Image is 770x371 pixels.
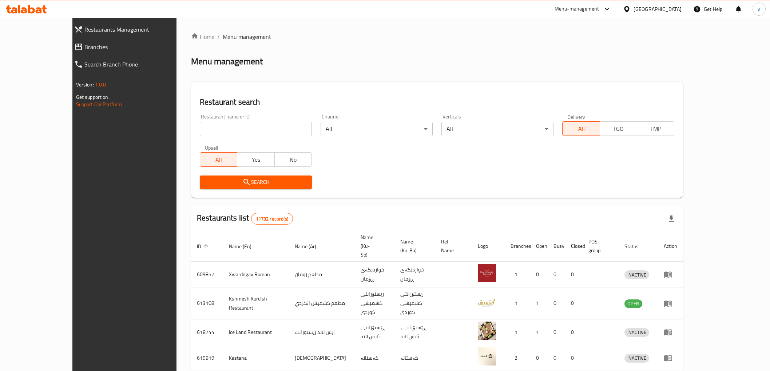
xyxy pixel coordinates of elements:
[505,231,530,262] th: Branches
[394,287,435,319] td: رێستۆرانتی کشمیشى كوردى
[658,231,683,262] th: Action
[394,345,435,371] td: کەستانە
[472,231,505,262] th: Logo
[624,242,648,251] span: Status
[530,287,548,319] td: 1
[223,262,289,287] td: Xwardngay Roman
[441,122,553,136] div: All
[565,262,583,287] td: 0
[76,92,110,102] span: Get support on:
[562,121,600,136] button: All
[68,56,201,73] a: Search Branch Phone
[664,328,677,336] div: Menu
[530,345,548,371] td: 0
[289,262,355,287] td: مطعم رومان
[191,32,214,41] a: Home
[237,152,274,167] button: Yes
[530,262,548,287] td: 0
[624,299,642,308] span: OPEN
[289,319,355,345] td: ايس لاند ريستورانت
[505,345,530,371] td: 2
[548,345,565,371] td: 0
[191,32,683,41] nav: breadcrumb
[394,262,435,287] td: خواردنگەی ڕۆمان
[478,293,496,311] img: Kshmesh Kurdish Restaurant
[84,25,195,34] span: Restaurants Management
[548,231,565,262] th: Busy
[84,43,195,51] span: Branches
[624,354,649,362] span: INACTIVE
[565,345,583,371] td: 0
[478,347,496,366] img: Kastana
[530,231,548,262] th: Open
[355,345,394,371] td: کەستانە
[355,319,394,345] td: ڕێستۆرانتی ئایس لاند
[289,287,355,319] td: مطعم كشميش الكردي
[505,287,530,319] td: 1
[76,80,94,89] span: Version:
[223,319,289,345] td: Ice Land Restaurant
[76,100,122,109] a: Support.OpsPlatform
[441,237,463,255] span: Ref. Name
[289,345,355,371] td: [DEMOGRAPHIC_DATA]
[274,152,312,167] button: No
[565,124,597,134] span: All
[84,60,195,69] span: Search Branch Phone
[478,322,496,340] img: Ice Land Restaurant
[197,213,293,225] h2: Restaurants list
[229,242,261,251] span: Name (En)
[505,262,530,287] td: 1
[600,121,637,136] button: TGO
[191,319,223,345] td: 618744
[251,213,293,225] div: Total records count
[555,5,599,13] div: Menu-management
[68,21,201,38] a: Restaurants Management
[548,319,565,345] td: 0
[191,287,223,319] td: 613108
[530,319,548,345] td: 1
[588,237,610,255] span: POS group
[394,319,435,345] td: .ڕێستۆرانتی ئایس لاند
[663,210,680,227] div: Export file
[565,231,583,262] th: Closed
[206,178,306,187] span: Search
[664,270,677,279] div: Menu
[223,32,271,41] span: Menu management
[361,233,386,259] span: Name (Ku-So)
[634,5,682,13] div: [GEOGRAPHIC_DATA]
[191,262,223,287] td: 609857
[664,354,677,362] div: Menu
[548,262,565,287] td: 0
[548,287,565,319] td: 0
[664,299,677,308] div: Menu
[217,32,220,41] li: /
[197,242,211,251] span: ID
[295,242,326,251] span: Name (Ar)
[278,154,309,165] span: No
[95,80,106,89] span: 1.0.0
[637,121,674,136] button: TMP
[251,215,293,222] span: 11732 record(s)
[321,122,433,136] div: All
[191,345,223,371] td: 619819
[624,299,642,308] div: OPEN
[355,262,394,287] td: خواردنگەی ڕۆمان
[565,287,583,319] td: 0
[68,38,201,56] a: Branches
[200,97,674,108] h2: Restaurant search
[640,124,671,134] span: TMP
[567,114,586,119] label: Delivery
[624,328,649,336] span: INACTIVE
[603,124,634,134] span: TGO
[223,287,289,319] td: Kshmesh Kurdish Restaurant
[203,154,234,165] span: All
[478,264,496,282] img: Xwardngay Roman
[223,345,289,371] td: Kastana
[505,319,530,345] td: 1
[624,271,649,279] span: INACTIVE
[400,237,426,255] span: Name (Ku-Ba)
[355,287,394,319] td: رێستۆرانتی کشمیشى كوردى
